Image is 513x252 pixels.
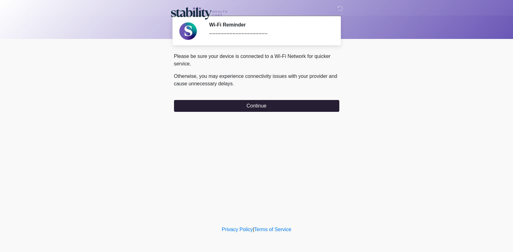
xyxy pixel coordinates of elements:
a: Terms of Service [254,227,291,232]
p: Please be sure your device is connected to a Wi-Fi Network for quicker service. [174,53,339,68]
div: ~~~~~~~~~~~~~~~~~~~~ [209,30,330,38]
img: Stability Healthcare Logo [168,5,230,21]
a: Privacy Policy [222,227,253,232]
button: Continue [174,100,339,112]
a: | [253,227,254,232]
img: Agent Avatar [179,22,197,40]
span: . [233,81,234,86]
p: Otherwise, you may experience connectivity issues with your provider and cause unnecessary delays [174,73,339,88]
